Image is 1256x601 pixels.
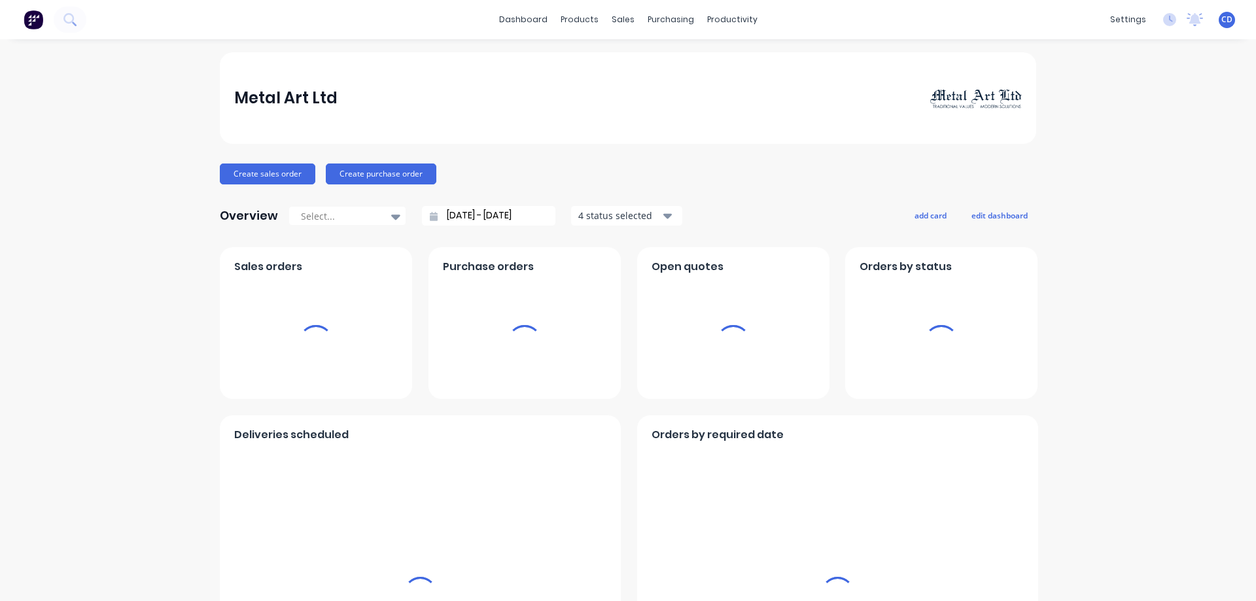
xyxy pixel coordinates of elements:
img: Metal Art Ltd [930,87,1022,109]
div: settings [1104,10,1153,29]
img: Factory [24,10,43,29]
button: edit dashboard [963,207,1036,224]
span: Orders by status [860,259,952,275]
span: Purchase orders [443,259,534,275]
span: CD [1221,14,1232,26]
div: products [554,10,605,29]
div: Metal Art Ltd [234,85,338,111]
span: Open quotes [652,259,724,275]
button: 4 status selected [571,206,682,226]
span: Orders by required date [652,427,784,443]
div: sales [605,10,641,29]
button: Create purchase order [326,163,436,184]
div: productivity [701,10,764,29]
div: 4 status selected [578,209,661,222]
a: dashboard [493,10,554,29]
button: Create sales order [220,163,315,184]
span: Deliveries scheduled [234,427,349,443]
div: purchasing [641,10,701,29]
span: Sales orders [234,259,302,275]
div: Overview [220,203,278,229]
button: add card [906,207,955,224]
